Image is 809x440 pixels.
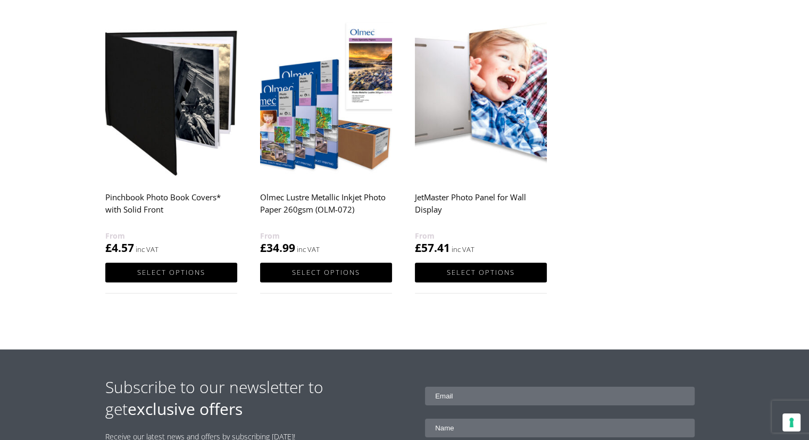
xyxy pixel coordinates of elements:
span: £ [105,240,112,255]
a: Select options for “JetMaster Photo Panel for Wall Display” [415,263,547,282]
button: Your consent preferences for tracking technologies [782,413,800,431]
strong: exclusive offers [128,398,243,420]
span: £ [260,240,266,255]
span: £ [415,240,421,255]
h2: Subscribe to our newsletter to get [105,376,405,420]
h2: Olmec Lustre Metallic Inkjet Photo Paper 260gsm (OLM-072) [260,187,392,230]
a: Olmec Lustre Metallic Inkjet Photo Paper 260gsm (OLM-072) £34.99 [260,15,392,256]
bdi: 34.99 [260,240,295,255]
h2: Pinchbook Photo Book Covers* with Solid Front [105,187,237,230]
a: JetMaster Photo Panel for Wall Display £57.41 [415,15,547,256]
a: Pinchbook Photo Book Covers* with Solid Front £4.57 [105,15,237,256]
a: Select options for “Pinchbook Photo Book Covers* with Solid Front” [105,263,237,282]
input: Email [425,387,695,405]
bdi: 57.41 [415,240,450,255]
img: Olmec Lustre Metallic Inkjet Photo Paper 260gsm (OLM-072) [260,15,392,180]
bdi: 4.57 [105,240,134,255]
img: JetMaster Photo Panel for Wall Display [415,15,547,180]
a: Select options for “Olmec Lustre Metallic Inkjet Photo Paper 260gsm (OLM-072)” [260,263,392,282]
h2: JetMaster Photo Panel for Wall Display [415,187,547,230]
img: Pinchbook Photo Book Covers* with Solid Front [105,15,237,180]
input: Name [425,419,695,437]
